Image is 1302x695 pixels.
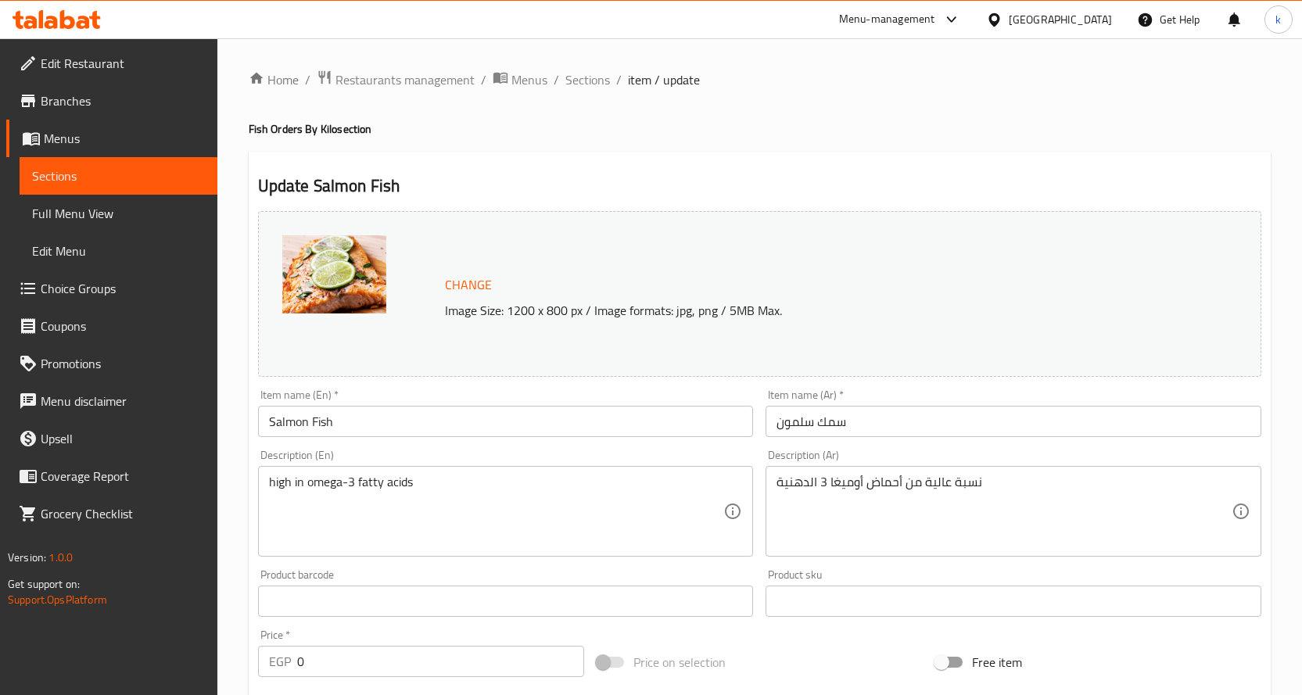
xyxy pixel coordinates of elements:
[258,174,1261,198] h2: Update Salmon Fish
[1275,11,1281,28] span: k
[317,70,475,90] a: Restaurants management
[48,547,73,568] span: 1.0.0
[258,586,754,617] input: Please enter product barcode
[439,301,1155,320] p: Image Size: 1200 x 800 px / Image formats: jpg, png / 5MB Max.
[41,279,205,298] span: Choice Groups
[777,475,1232,549] textarea: نسبة عالية من أحماض أوميغا 3 الدهنية
[839,10,935,29] div: Menu-management
[41,504,205,523] span: Grocery Checklist
[269,475,724,549] textarea: high in omega-3 fatty acids
[41,429,205,448] span: Upsell
[32,242,205,260] span: Edit Menu
[616,70,622,89] li: /
[41,317,205,335] span: Coupons
[493,70,547,90] a: Menus
[565,70,610,89] a: Sections
[481,70,486,89] li: /
[554,70,559,89] li: /
[305,70,310,89] li: /
[6,345,217,382] a: Promotions
[32,204,205,223] span: Full Menu View
[445,274,492,296] span: Change
[6,420,217,457] a: Upsell
[249,121,1271,137] h4: Fish Orders By Kilo section
[41,354,205,373] span: Promotions
[766,586,1261,617] input: Please enter product sku
[6,82,217,120] a: Branches
[6,457,217,495] a: Coverage Report
[1009,11,1112,28] div: [GEOGRAPHIC_DATA]
[44,129,205,148] span: Menus
[282,235,386,313] img: blob_637696665925064261
[8,547,46,568] span: Version:
[6,382,217,420] a: Menu disclaimer
[6,45,217,82] a: Edit Restaurant
[972,653,1022,672] span: Free item
[439,269,498,301] button: Change
[6,120,217,157] a: Menus
[249,70,1271,90] nav: breadcrumb
[6,495,217,532] a: Grocery Checklist
[41,91,205,110] span: Branches
[8,574,80,594] span: Get support on:
[249,70,299,89] a: Home
[6,307,217,345] a: Coupons
[41,54,205,73] span: Edit Restaurant
[20,157,217,195] a: Sections
[335,70,475,89] span: Restaurants management
[297,646,584,677] input: Please enter price
[41,392,205,410] span: Menu disclaimer
[258,406,754,437] input: Enter name En
[633,653,726,672] span: Price on selection
[8,589,107,610] a: Support.OpsPlatform
[269,652,291,671] p: EGP
[32,167,205,185] span: Sections
[41,467,205,485] span: Coverage Report
[628,70,700,89] span: item / update
[766,406,1261,437] input: Enter name Ar
[6,270,217,307] a: Choice Groups
[20,195,217,232] a: Full Menu View
[20,232,217,270] a: Edit Menu
[511,70,547,89] span: Menus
